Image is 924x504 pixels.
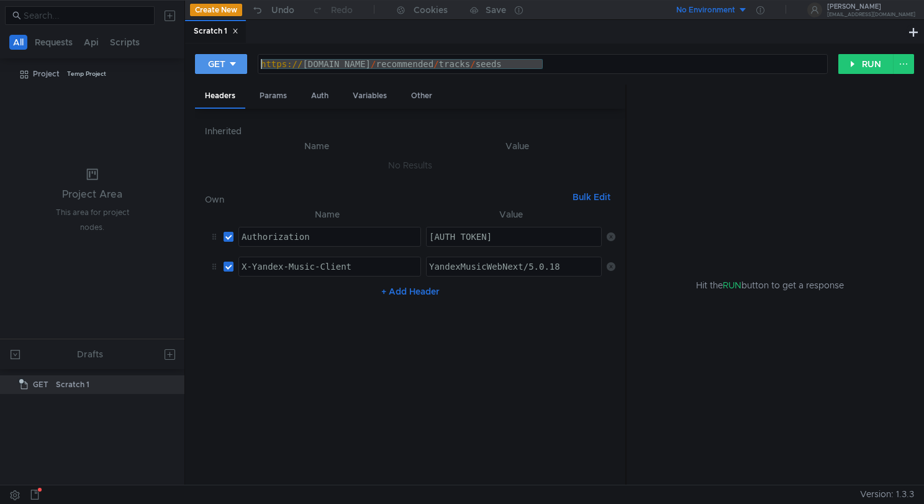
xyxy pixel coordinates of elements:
[33,375,48,394] span: GET
[208,57,225,71] div: GET
[827,12,915,17] div: [EMAIL_ADDRESS][DOMAIN_NAME]
[194,25,238,38] div: Scratch 1
[215,139,419,153] th: Name
[250,85,297,108] div: Params
[838,54,894,74] button: RUN
[271,2,294,17] div: Undo
[205,192,567,207] h6: Own
[33,65,60,83] div: Project
[195,85,245,109] div: Headers
[568,190,615,204] button: Bulk Edit
[24,9,147,22] input: Search...
[31,35,76,50] button: Requests
[421,207,602,222] th: Value
[723,280,741,291] span: RUN
[414,2,448,17] div: Cookies
[388,160,432,171] nz-embed-empty: No Results
[419,139,615,153] th: Value
[401,85,442,108] div: Other
[190,4,242,16] button: Create New
[676,4,735,16] div: No Environment
[860,485,914,503] span: Version: 1.3.3
[77,347,103,362] div: Drafts
[343,85,397,108] div: Variables
[376,284,445,299] button: + Add Header
[486,6,506,14] div: Save
[242,1,303,19] button: Undo
[195,54,247,74] button: GET
[67,65,106,83] div: Temp Project
[9,35,27,50] button: All
[303,1,361,19] button: Redo
[80,35,102,50] button: Api
[696,278,844,292] span: Hit the button to get a response
[233,207,421,222] th: Name
[56,375,89,394] div: Scratch 1
[827,4,915,10] div: [PERSON_NAME]
[205,124,615,139] h6: Inherited
[301,85,338,108] div: Auth
[106,35,143,50] button: Scripts
[331,2,353,17] div: Redo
